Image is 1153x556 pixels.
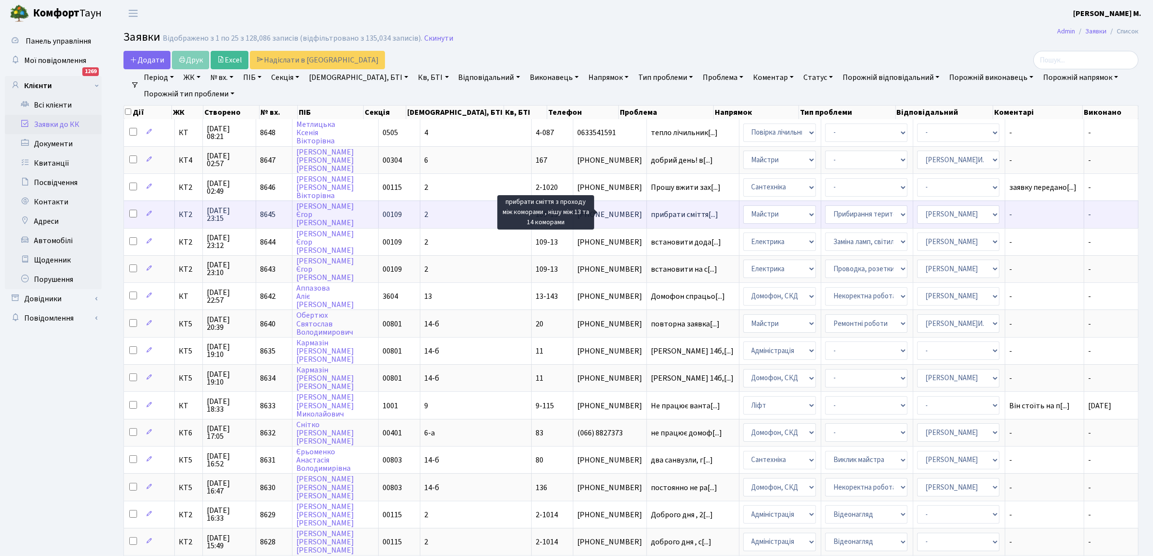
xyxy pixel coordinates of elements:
[296,283,354,310] a: АппазоваАліє[PERSON_NAME]
[296,119,335,146] a: МетлицькаКсеніяВікторівна
[651,373,734,384] span: [PERSON_NAME] 14б,[...]
[424,401,428,411] span: 9
[536,155,547,166] span: 167
[651,237,721,247] span: встановити дода[...]
[260,182,276,193] span: 8646
[424,182,428,193] span: 2
[714,106,799,119] th: Напрямок
[260,106,297,119] th: № вх.
[1088,182,1091,193] span: -
[33,5,102,22] span: Таун
[1009,293,1079,300] span: -
[651,537,711,547] span: доброго дня , с[...]
[577,293,643,300] span: [PHONE_NUMBER]
[536,237,558,247] span: 109-13
[383,127,398,138] span: 0505
[260,319,276,329] span: 8640
[577,265,643,273] span: [PHONE_NUMBER]
[5,309,102,328] a: Повідомлення
[180,69,204,86] a: ЖК
[260,428,276,438] span: 8632
[945,69,1037,86] a: Порожній виконавець
[1088,264,1091,275] span: -
[296,338,354,365] a: Кармазін[PERSON_NAME][PERSON_NAME]
[296,201,354,228] a: [PERSON_NAME]Єгор[PERSON_NAME]
[383,537,402,547] span: 00115
[536,182,558,193] span: 2-1020
[383,182,402,193] span: 00115
[651,428,722,438] span: не працює домоф[...]
[651,401,720,411] span: Не працює ванта[...]
[179,238,199,246] span: КТ2
[383,373,402,384] span: 00801
[179,538,199,546] span: КТ2
[123,51,170,69] a: Додати
[5,95,102,115] a: Всі клієнти
[1043,21,1153,42] nav: breadcrumb
[406,106,504,119] th: [DEMOGRAPHIC_DATA], БТІ
[260,401,276,411] span: 8633
[260,346,276,356] span: 8635
[536,537,558,547] span: 2-1014
[207,479,252,495] span: [DATE] 16:47
[179,429,199,437] span: КТ6
[206,69,237,86] a: № вх.
[1085,26,1107,36] a: Заявки
[577,347,643,355] span: [PHONE_NUMBER]
[5,270,102,289] a: Порушення
[651,155,713,166] span: добрий день! в[...]
[536,482,547,493] span: 136
[305,69,412,86] a: [DEMOGRAPHIC_DATA], БТІ
[651,264,717,275] span: встановити на с[...]
[296,174,354,201] a: [PERSON_NAME][PERSON_NAME]Вікторівна
[424,127,428,138] span: 4
[577,211,643,218] span: [PHONE_NUMBER]
[424,155,428,166] span: 6
[179,456,199,464] span: КТ5
[799,106,896,119] th: Тип проблеми
[260,127,276,138] span: 8648
[577,374,643,382] span: [PHONE_NUMBER]
[1039,69,1122,86] a: Порожній напрямок
[260,155,276,166] span: 8647
[383,291,398,302] span: 3604
[651,291,725,302] span: Домофон спрацьо[...]
[179,484,199,492] span: КТ5
[749,69,798,86] a: Коментар
[1088,482,1091,493] span: -
[123,29,160,46] span: Заявки
[455,69,524,86] a: Відповідальний
[577,156,643,164] span: [PHONE_NUMBER]
[207,152,252,168] span: [DATE] 02:57
[536,428,543,438] span: 83
[207,425,252,440] span: [DATE] 17:05
[651,319,720,329] span: повторна заявка[...]
[207,398,252,413] span: [DATE] 18:33
[1088,127,1091,138] span: -
[179,184,199,191] span: КТ2
[1088,346,1091,356] span: -
[26,36,91,46] span: Панель управління
[207,316,252,331] span: [DATE] 20:39
[497,195,594,230] div: прибрати сміття з проходу між коморами , нішу між 13 та 14 коморами
[651,455,713,465] span: два санвузли, г[...]
[207,125,252,140] span: [DATE] 08:21
[536,127,554,138] span: 4-087
[424,34,453,43] a: Скинути
[1088,291,1091,302] span: -
[33,5,79,21] b: Комфорт
[1088,428,1091,438] span: -
[179,511,199,519] span: КТ2
[260,209,276,220] span: 8645
[260,482,276,493] span: 8630
[634,69,697,86] a: Тип проблеми
[207,534,252,550] span: [DATE] 15:49
[424,428,435,438] span: 6-а
[424,373,439,384] span: 14-б
[1009,156,1079,164] span: -
[577,538,643,546] span: [PHONE_NUMBER]
[296,419,354,447] a: Снітко[PERSON_NAME][PERSON_NAME]
[536,291,558,302] span: 13-143
[1009,347,1079,355] span: -
[577,456,643,464] span: [PHONE_NUMBER]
